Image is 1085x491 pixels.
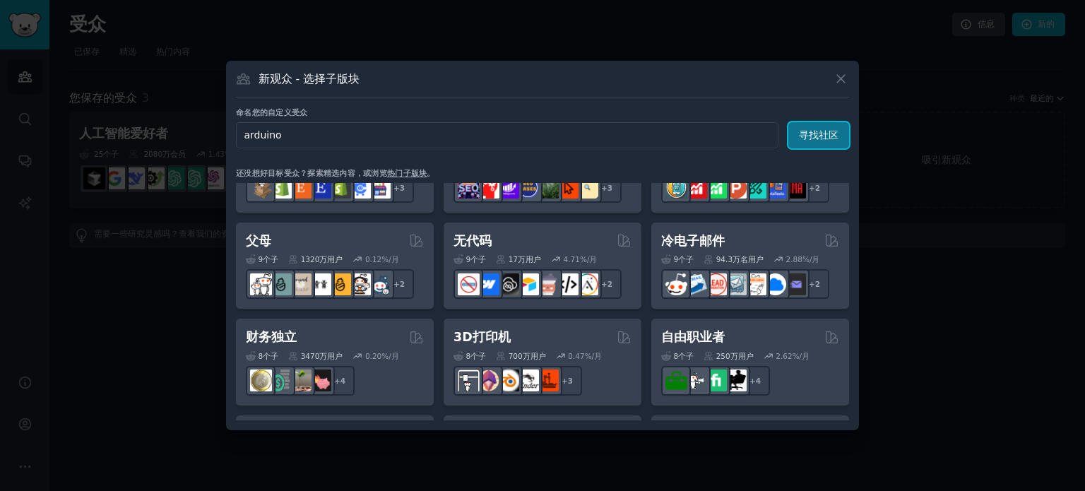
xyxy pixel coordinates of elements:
input: 选择一个简短的名称，例如“数字营销人员”或“电影观众” [236,122,778,148]
img: 3D建模 [478,369,499,391]
font: 财务独立 [246,330,297,344]
font: %/月 [381,255,399,264]
font: 用户 [530,352,546,360]
img: webflow [478,273,499,295]
img: 英国个人理财 [250,369,272,391]
img: B2BSaaS [764,273,786,295]
img: Etsy卖家 [309,177,331,199]
font: + [809,280,815,288]
font: 个子 [470,352,486,360]
font: 自由职业者 [661,330,725,344]
font: 冷电子邮件 [661,234,725,248]
img: 新父母 [329,273,351,295]
font: 3470万 [301,352,328,360]
font: 。 [427,169,434,177]
font: 0.47 [568,352,584,360]
img: alphaandbetau用户 [745,177,766,199]
img: 无代码低代码 [537,273,559,295]
font: %/月 [793,352,810,360]
font: 3D打印机 [453,330,511,344]
img: 电子邮件推广 [784,273,806,295]
font: %/月 [585,352,603,360]
img: 父母 [369,273,391,295]
font: 2.88 [786,255,802,264]
font: %/月 [580,255,598,264]
font: 还没想好目标受众？探索精选内容，或浏览 [236,169,387,177]
font: 0.12 [365,255,381,264]
font: 9 [259,255,263,264]
img: NoCodeSaaS [497,273,519,295]
font: 2 [815,280,820,288]
a: 热门子版块 [387,169,427,177]
img: 爸爸 [250,273,272,295]
img: SEO_数字营销 [458,177,480,199]
font: 4 [756,377,761,385]
img: 电子商务营销 [349,177,371,199]
img: 无代码运动 [557,273,579,295]
font: 2 [400,280,405,288]
img: 潜在客户开发 [705,273,727,295]
font: 用户 [748,255,764,264]
font: 用户 [327,352,343,360]
font: 父母 [246,234,271,248]
font: 3 [568,377,573,385]
font: 新观众 - 选择子版块 [259,72,360,85]
font: + [601,280,607,288]
img: Google搜索控制台 [557,177,579,199]
font: %/月 [802,255,820,264]
img: 混合器 [497,369,519,391]
img: 自由职业者 [725,369,747,391]
font: 个子 [470,255,486,264]
font: 用户 [738,352,754,360]
font: 250万 [716,352,738,360]
font: + [809,184,815,192]
img: 自我推销 [705,177,727,199]
img: FixMyPrint [537,369,559,391]
img: 测试我的应用 [784,177,806,199]
font: 用户 [526,255,541,264]
font: 用户 [327,255,343,264]
img: 电子邮件营销 [685,273,707,295]
img: 本地搜索引擎优化 [537,177,559,199]
font: 命名您的自定义受众 [236,108,307,117]
font: 4.71 [564,255,580,264]
button: 寻找社区 [788,122,849,148]
img: ender3 [517,369,539,391]
img: 3D打印 [458,369,480,391]
img: Shopify [270,177,292,199]
font: + [393,280,400,288]
img: 出租 [665,369,687,391]
font: 9 [674,255,679,264]
font: + [334,377,340,385]
img: reviewmyshopify [329,177,351,199]
img: YouTube推广 [685,177,707,199]
img: 冷邮件 [725,273,747,295]
font: 0.20 [365,352,381,360]
img: 火 [290,369,312,391]
font: 个子 [678,255,694,264]
font: 3 [607,184,612,192]
img: 财务规划 [270,369,292,391]
img: 多胞胎父母 [349,273,371,295]
img: TechSEO [478,177,499,199]
font: + [749,377,756,385]
font: 8 [466,352,471,360]
img: 皮肤生长 [497,177,519,199]
font: %/月 [381,352,399,360]
font: 2 [815,184,820,192]
img: 测试版 [764,177,786,199]
font: 个子 [678,352,694,360]
img: SEO [576,177,598,199]
font: + [601,184,607,192]
img: 单亲家庭 [270,273,292,295]
font: 94.3万名 [716,255,748,264]
font: 700万 [509,352,530,360]
img: 自由职业者 [685,369,707,391]
img: 运输机 [250,177,272,199]
img: AppIdeas [665,177,687,199]
font: 4 [340,377,345,385]
font: + [562,377,568,385]
img: Etsy [290,177,312,199]
img: 阿达洛 [576,273,598,295]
